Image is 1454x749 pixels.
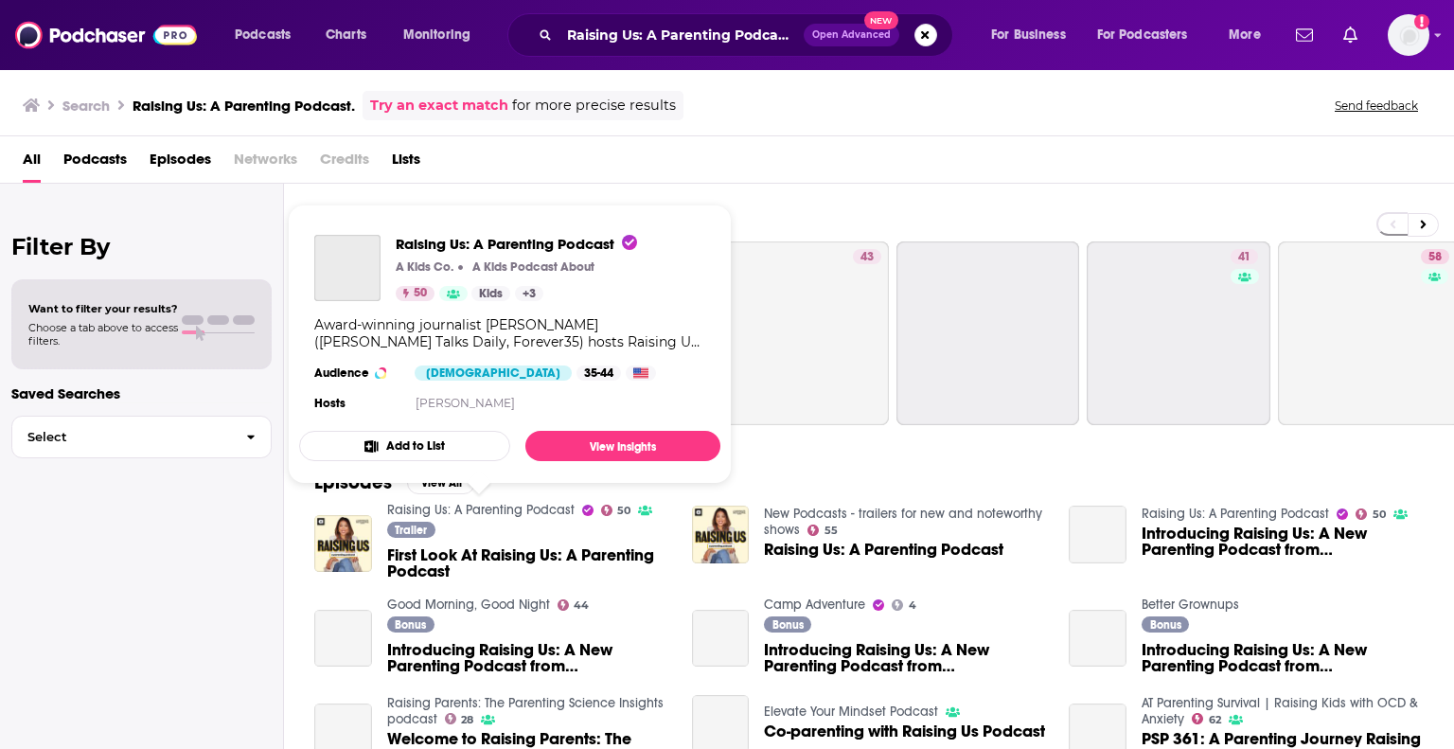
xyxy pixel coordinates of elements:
a: Try an exact match [370,95,508,116]
button: Send feedback [1329,98,1424,114]
a: [PERSON_NAME] [416,396,515,410]
a: 50 [601,505,631,516]
p: A Kids Podcast About [472,259,594,275]
a: Good Morning, Good Night [387,597,550,613]
span: 62 [1209,716,1221,724]
a: New Podcasts - trailers for new and noteworthy shows [764,506,1042,538]
button: open menu [978,20,1090,50]
button: Select [11,416,272,458]
span: 28 [461,716,473,724]
a: Introducing Raising Us: A New Parenting Podcast from Elise Hu & A Kids Co. [692,610,750,668]
h4: Hosts [314,396,346,411]
a: Introducing Raising Us: A New Parenting Podcast from Elise Hu & A Kids Co. [1069,610,1126,668]
a: Raising Us: A Parenting Podcast [314,235,381,301]
a: 55 [807,525,838,536]
span: Podcasts [235,22,291,48]
a: Elevate Your Mindset Podcast [764,704,938,720]
a: Show notifications dropdown [1336,19,1365,51]
span: 43 [860,248,874,267]
h3: Raising Us: A Parenting Podcast. [133,97,355,115]
a: Introducing Raising Us: A New Parenting Podcast from Elise Hu & A Kids Co. [1142,642,1424,674]
span: New [864,11,898,29]
a: View Insights [525,431,720,461]
a: +3 [515,286,543,301]
img: First Look At Raising Us: A Parenting Podcast [314,515,372,573]
span: 44 [574,601,589,610]
span: 50 [617,507,630,515]
span: Networks [234,144,297,183]
a: 41 [1231,249,1258,264]
span: Credits [320,144,369,183]
span: Want to filter your results? [28,302,178,315]
span: Select [12,431,231,443]
button: open menu [390,20,495,50]
span: Bonus [772,619,804,631]
a: Raising Us: A Parenting Podcast [1142,506,1329,522]
span: Choose a tab above to access filters. [28,321,178,348]
a: Introducing Raising Us: A New Parenting Podcast from Elise Hu & A Kids Co. [1069,506,1126,563]
span: For Podcasters [1097,22,1188,48]
h2: Filter By [11,233,272,260]
img: Raising Us: A Parenting Podcast [692,506,750,563]
span: 50 [1373,510,1386,519]
a: 62 [1192,713,1221,724]
button: open menu [222,20,315,50]
a: Introducing Raising Us: A New Parenting Podcast from Elise Hu & A Kids Co. [387,642,669,674]
span: 41 [1238,248,1250,267]
span: 55 [825,526,838,535]
a: Camp Adventure [764,597,865,613]
button: Add to List [299,431,510,461]
a: Kids [471,286,510,301]
span: Introducing Raising Us: A New Parenting Podcast from [PERSON_NAME] & A Kids Co. [1142,642,1424,674]
span: 4 [909,601,916,610]
a: 41 [1087,241,1270,425]
span: for more precise results [512,95,676,116]
svg: Add a profile image [1414,14,1429,29]
a: Raising Parents: The Parenting Science Insights podcast [387,695,664,727]
span: Bonus [395,619,426,631]
img: User Profile [1388,14,1429,56]
span: Bonus [1150,619,1181,631]
a: First Look At Raising Us: A Parenting Podcast [387,547,669,580]
span: Open Advanced [812,30,891,40]
input: Search podcasts, credits, & more... [559,20,804,50]
button: open menu [1085,20,1215,50]
a: Charts [313,20,378,50]
p: A Kids Co. [396,259,453,275]
span: Podcasts [63,144,127,183]
a: Raising Us: A Parenting Podcast [764,542,1003,558]
a: 43 [853,249,881,264]
div: Award-winning journalist [PERSON_NAME] ([PERSON_NAME] Talks Daily, Forever35) hosts Raising Us, a... [314,316,705,350]
span: Raising Us: A Parenting Podcast [396,235,637,253]
h3: Search [62,97,110,115]
span: Trailer [395,525,427,536]
span: More [1229,22,1261,48]
button: Show profile menu [1388,14,1429,56]
a: 50 [396,286,434,301]
a: Episodes [150,144,211,183]
button: open menu [1215,20,1285,50]
h3: Audience [314,366,399,381]
a: 44 [558,599,590,611]
img: Podchaser - Follow, Share and Rate Podcasts [15,17,197,53]
a: 28 [445,713,474,724]
a: Show notifications dropdown [1288,19,1321,51]
div: Search podcasts, credits, & more... [525,13,971,57]
span: Logged in as MackenzieCollier [1388,14,1429,56]
span: 58 [1428,248,1442,267]
a: All [23,144,41,183]
span: Charts [326,22,366,48]
a: Lists [392,144,420,183]
button: Open AdvancedNew [804,24,899,46]
a: A Kids Podcast About [468,259,594,275]
span: Monitoring [403,22,470,48]
a: 50 [1356,508,1386,520]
